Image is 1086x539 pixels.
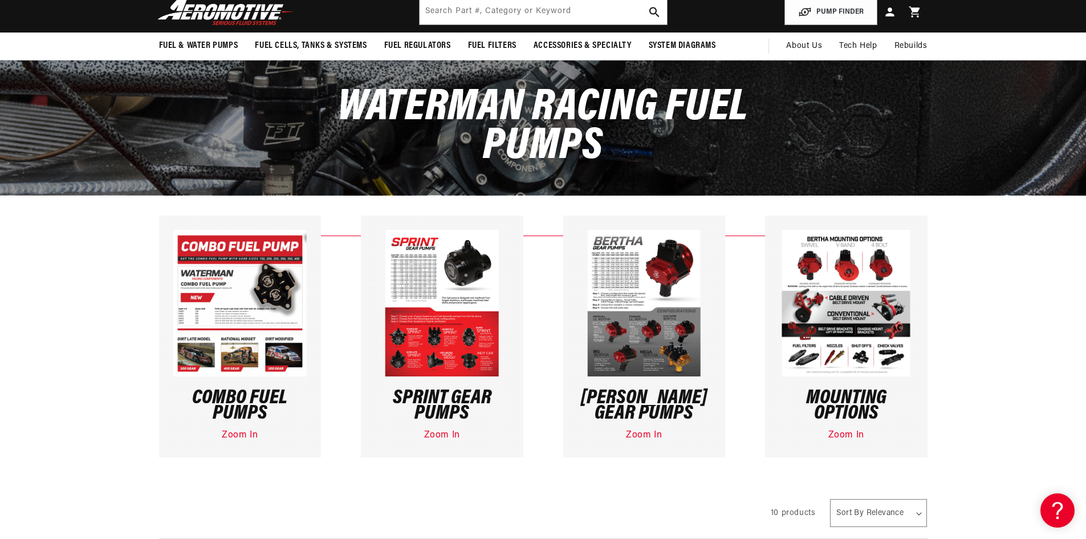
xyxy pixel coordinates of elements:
h3: Sprint Gear Pumps [375,391,509,422]
summary: Fuel Filters [459,33,525,59]
h3: Mounting Options [779,391,913,422]
h3: Combo Fuel Pumps [173,391,307,422]
span: Accessories & Specialty [534,40,632,52]
summary: Fuel & Water Pumps [151,33,247,59]
span: Fuel Cells, Tanks & Systems [255,40,367,52]
span: Tech Help [839,40,877,52]
span: Waterman Racing Fuel Pumps [337,86,749,169]
a: Zoom In [828,431,864,440]
a: Zoom In [626,431,662,440]
span: Fuel Filters [468,40,516,52]
summary: System Diagrams [640,33,725,59]
span: Fuel & Water Pumps [159,40,238,52]
a: About Us [778,33,831,60]
summary: Fuel Regulators [376,33,459,59]
summary: Tech Help [831,33,885,60]
span: 10 products [771,509,816,517]
span: System Diagrams [649,40,716,52]
summary: Fuel Cells, Tanks & Systems [246,33,375,59]
span: Fuel Regulators [384,40,451,52]
summary: Rebuilds [886,33,936,60]
span: Rebuilds [894,40,928,52]
span: About Us [786,42,822,50]
summary: Accessories & Specialty [525,33,640,59]
a: Zoom In [424,431,460,440]
a: Zoom In [222,431,258,440]
h3: [PERSON_NAME] Gear Pumps [577,391,711,422]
